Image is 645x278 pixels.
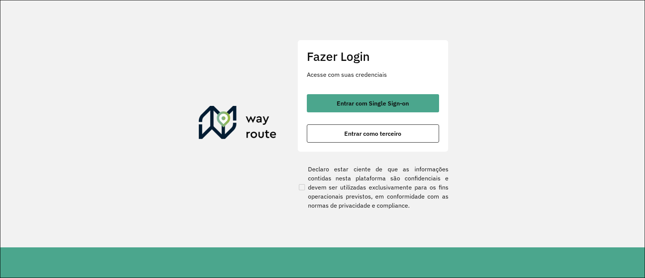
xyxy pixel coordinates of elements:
[307,124,439,143] button: button
[307,70,439,79] p: Acesse com suas credenciais
[307,94,439,112] button: button
[337,100,409,106] span: Entrar com Single Sign-on
[344,130,401,137] span: Entrar como terceiro
[199,106,277,142] img: Roteirizador AmbevTech
[307,49,439,64] h2: Fazer Login
[297,165,449,210] label: Declaro estar ciente de que as informações contidas nesta plataforma são confidenciais e devem se...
